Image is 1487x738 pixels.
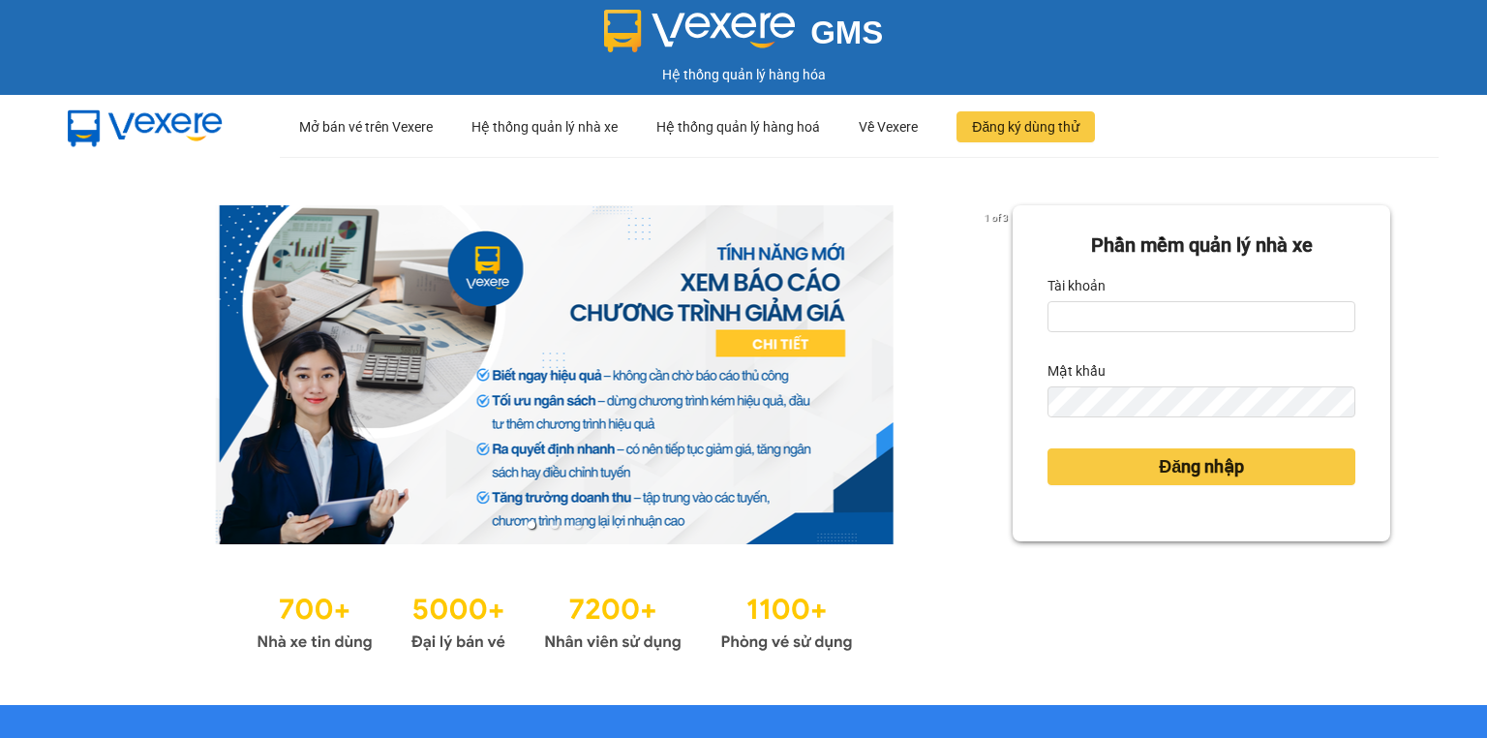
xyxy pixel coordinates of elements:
div: Hệ thống quản lý hàng hoá [656,96,820,158]
div: Hệ thống quản lý hàng hóa [5,64,1482,85]
label: Tài khoản [1047,270,1106,301]
button: previous slide / item [97,205,124,544]
img: logo 2 [604,10,796,52]
button: Đăng ký dùng thử [956,111,1095,142]
img: Statistics.png [257,583,853,657]
div: Mở bán vé trên Vexere [299,96,433,158]
div: Phần mềm quản lý nhà xe [1047,231,1355,261]
span: Đăng ký dùng thử [972,116,1079,138]
img: mbUUG5Q.png [48,95,242,159]
div: Hệ thống quản lý nhà xe [471,96,618,158]
div: Về Vexere [859,96,918,158]
span: GMS [810,15,883,50]
li: slide item 1 [528,521,535,529]
input: Mật khẩu [1047,386,1355,417]
span: Đăng nhập [1159,453,1244,480]
p: 1 of 3 [979,205,1013,231]
a: GMS [604,29,884,45]
label: Mật khẩu [1047,355,1106,386]
button: next slide / item [986,205,1013,544]
li: slide item 2 [551,521,559,529]
input: Tài khoản [1047,301,1355,332]
button: Đăng nhập [1047,448,1355,485]
li: slide item 3 [574,521,582,529]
